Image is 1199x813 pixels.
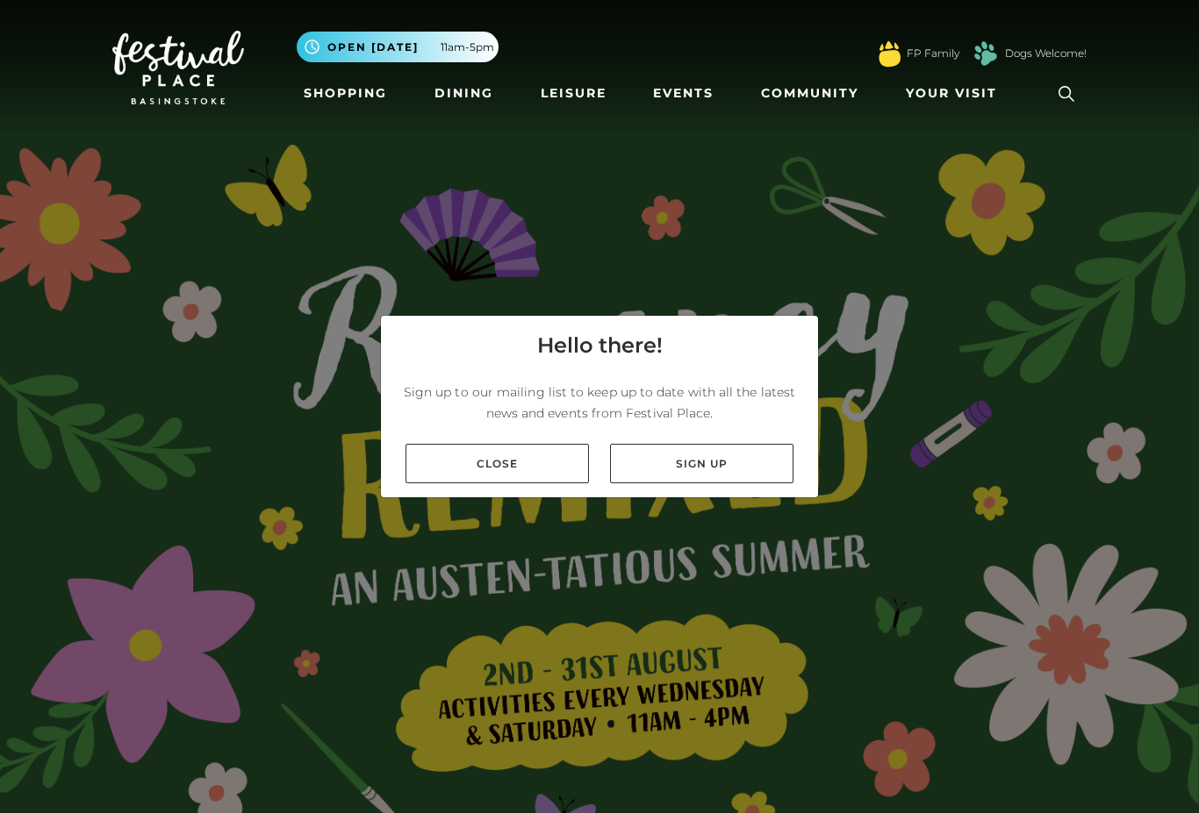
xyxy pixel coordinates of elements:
a: Your Visit [899,77,1013,110]
span: Your Visit [906,84,997,103]
img: Festival Place Logo [112,31,244,104]
p: Sign up to our mailing list to keep up to date with all the latest news and events from Festival ... [395,382,804,424]
a: Dining [427,77,500,110]
a: FP Family [907,46,959,61]
span: 11am-5pm [441,39,494,55]
a: Close [406,444,589,483]
a: Shopping [297,77,394,110]
a: Community [754,77,865,110]
button: Open [DATE] 11am-5pm [297,32,499,62]
h4: Hello there! [537,330,663,361]
a: Dogs Welcome! [1005,46,1087,61]
a: Sign up [610,444,793,483]
span: Open [DATE] [327,39,419,55]
a: Events [646,77,721,110]
a: Leisure [534,77,614,110]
